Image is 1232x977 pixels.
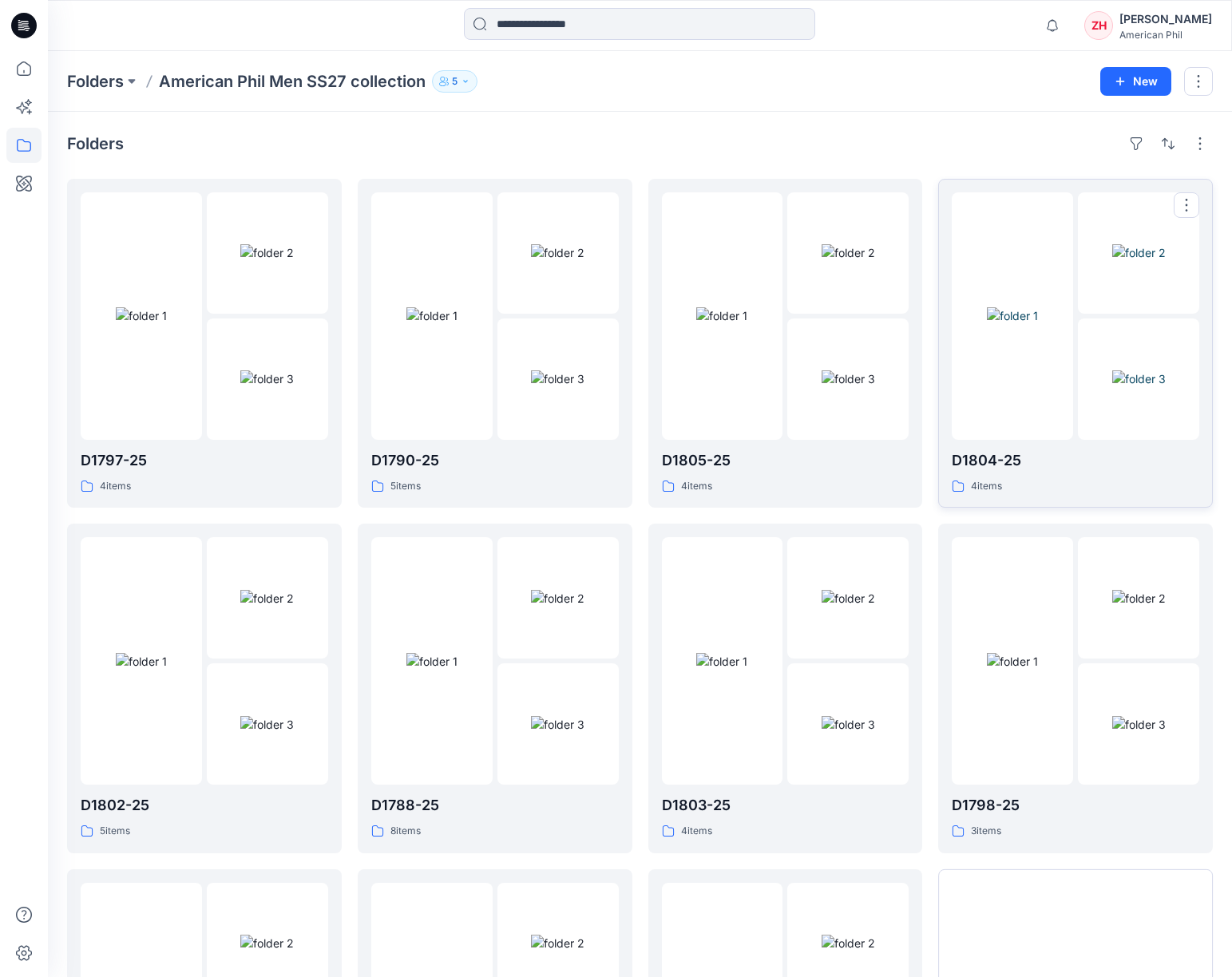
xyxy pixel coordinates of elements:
p: D1804-25 [952,449,1199,472]
img: folder 1 [987,307,1038,324]
img: folder 2 [822,935,875,951]
p: D1790-25 [371,449,619,472]
img: folder 1 [116,307,167,324]
img: folder 1 [696,653,747,670]
img: folder 2 [1112,244,1166,261]
a: folder 1folder 2folder 3D1788-258items [358,524,632,852]
img: folder 2 [531,935,584,951]
img: folder 2 [822,244,875,261]
img: folder 3 [531,370,584,387]
p: 4 items [100,478,131,495]
p: 8 items [390,823,421,840]
h4: Folders [67,134,124,153]
a: folder 1folder 2folder 3D1804-254items [938,179,1213,508]
a: Folders [67,70,124,93]
img: folder 1 [406,307,458,324]
button: New [1100,67,1171,96]
img: folder 1 [696,307,747,324]
img: folder 2 [822,590,875,607]
p: D1797-25 [81,449,328,472]
img: folder 3 [822,716,875,733]
img: folder 3 [240,370,294,387]
div: [PERSON_NAME] [1119,10,1212,29]
p: 4 items [971,478,1002,495]
a: folder 1folder 2folder 3D1790-255items [358,179,632,508]
p: D1802-25 [81,794,328,817]
p: D1798-25 [952,794,1199,817]
p: D1803-25 [662,794,909,817]
img: folder 3 [1112,370,1166,387]
img: folder 2 [240,935,294,951]
img: folder 1 [406,653,458,670]
img: folder 2 [240,590,294,607]
p: D1805-25 [662,449,909,472]
a: folder 1folder 2folder 3D1797-254items [67,179,342,508]
img: folder 2 [240,244,294,261]
img: folder 1 [116,653,167,670]
button: 5 [432,70,477,93]
p: 3 items [971,823,1001,840]
img: folder 3 [531,716,584,733]
a: folder 1folder 2folder 3D1805-254items [648,179,923,508]
p: 5 [452,73,458,90]
img: folder 2 [531,244,584,261]
img: folder 2 [1112,590,1166,607]
img: folder 3 [822,370,875,387]
div: ZH [1084,11,1113,40]
img: folder 2 [531,590,584,607]
p: D1788-25 [371,794,619,817]
a: folder 1folder 2folder 3D1798-253items [938,524,1213,852]
p: 4 items [681,823,712,840]
p: 5 items [100,823,130,840]
p: 4 items [681,478,712,495]
p: American Phil Men SS27 collection [159,70,426,93]
a: folder 1folder 2folder 3D1802-255items [67,524,342,852]
img: folder 1 [987,653,1038,670]
img: folder 3 [240,716,294,733]
div: American Phil [1119,29,1212,41]
a: folder 1folder 2folder 3D1803-254items [648,524,923,852]
img: folder 3 [1112,716,1166,733]
p: 5 items [390,478,421,495]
